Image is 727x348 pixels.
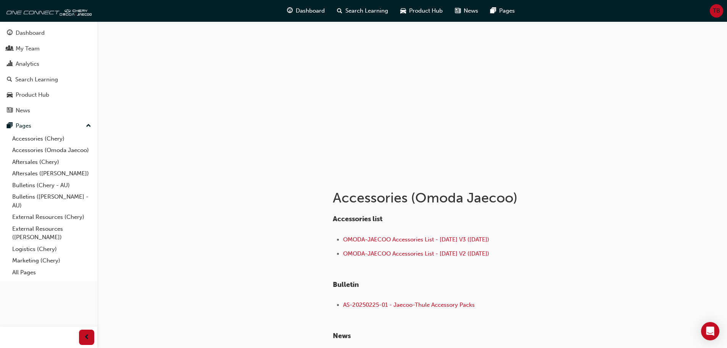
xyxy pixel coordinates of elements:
[9,168,94,180] a: Aftersales ([PERSON_NAME])
[343,250,489,257] a: OMODA-JAECOO Accessories List - [DATE] V2 ([DATE])
[9,156,94,168] a: Aftersales (Chery)
[499,6,515,15] span: Pages
[84,333,90,342] span: prev-icon
[296,6,325,15] span: Dashboard
[9,243,94,255] a: Logistics (Chery)
[16,29,45,37] div: Dashboard
[9,133,94,145] a: Accessories (Chery)
[400,6,406,16] span: car-icon
[337,6,342,16] span: search-icon
[409,6,443,15] span: Product Hub
[333,280,359,289] span: Bulletin
[449,3,484,19] a: news-iconNews
[9,180,94,191] a: Bulletins (Chery - AU)
[7,123,13,129] span: pages-icon
[7,30,13,37] span: guage-icon
[16,91,49,99] div: Product Hub
[16,121,31,130] div: Pages
[7,76,12,83] span: search-icon
[281,3,331,19] a: guage-iconDashboard
[3,42,94,56] a: My Team
[701,322,719,340] div: Open Intercom Messenger
[4,3,92,18] img: oneconnect
[9,223,94,243] a: External Resources ([PERSON_NAME])
[455,6,461,16] span: news-icon
[464,6,478,15] span: News
[331,3,394,19] a: search-iconSearch Learning
[3,88,94,102] a: Product Hub
[333,189,583,206] h1: Accessories (Omoda Jaecoo)
[9,144,94,156] a: Accessories (Omoda Jaecoo)
[345,6,388,15] span: Search Learning
[333,215,382,223] span: Accessories list
[9,255,94,267] a: Marketing (Chery)
[3,57,94,71] a: Analytics
[3,119,94,133] button: Pages
[343,301,475,308] a: AS-20250225-01 - Jaecoo-Thule Accessory Packs
[333,332,351,340] span: ​News
[7,45,13,52] span: people-icon
[7,92,13,99] span: car-icon
[16,106,30,115] div: News
[7,61,13,68] span: chart-icon
[343,236,489,243] a: OMODA-JAECOO Accessories List - [DATE] V3 ([DATE])
[9,191,94,211] a: Bulletins ([PERSON_NAME] - AU)
[7,107,13,114] span: news-icon
[3,24,94,119] button: DashboardMy TeamAnalyticsSearch LearningProduct HubNews
[86,121,91,131] span: up-icon
[3,26,94,40] a: Dashboard
[3,104,94,118] a: News
[490,6,496,16] span: pages-icon
[16,60,39,68] div: Analytics
[713,6,720,15] span: TB
[9,267,94,278] a: All Pages
[710,4,723,18] button: TB
[484,3,521,19] a: pages-iconPages
[15,75,58,84] div: Search Learning
[9,211,94,223] a: External Resources (Chery)
[394,3,449,19] a: car-iconProduct Hub
[16,44,40,53] div: My Team
[287,6,293,16] span: guage-icon
[3,73,94,87] a: Search Learning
